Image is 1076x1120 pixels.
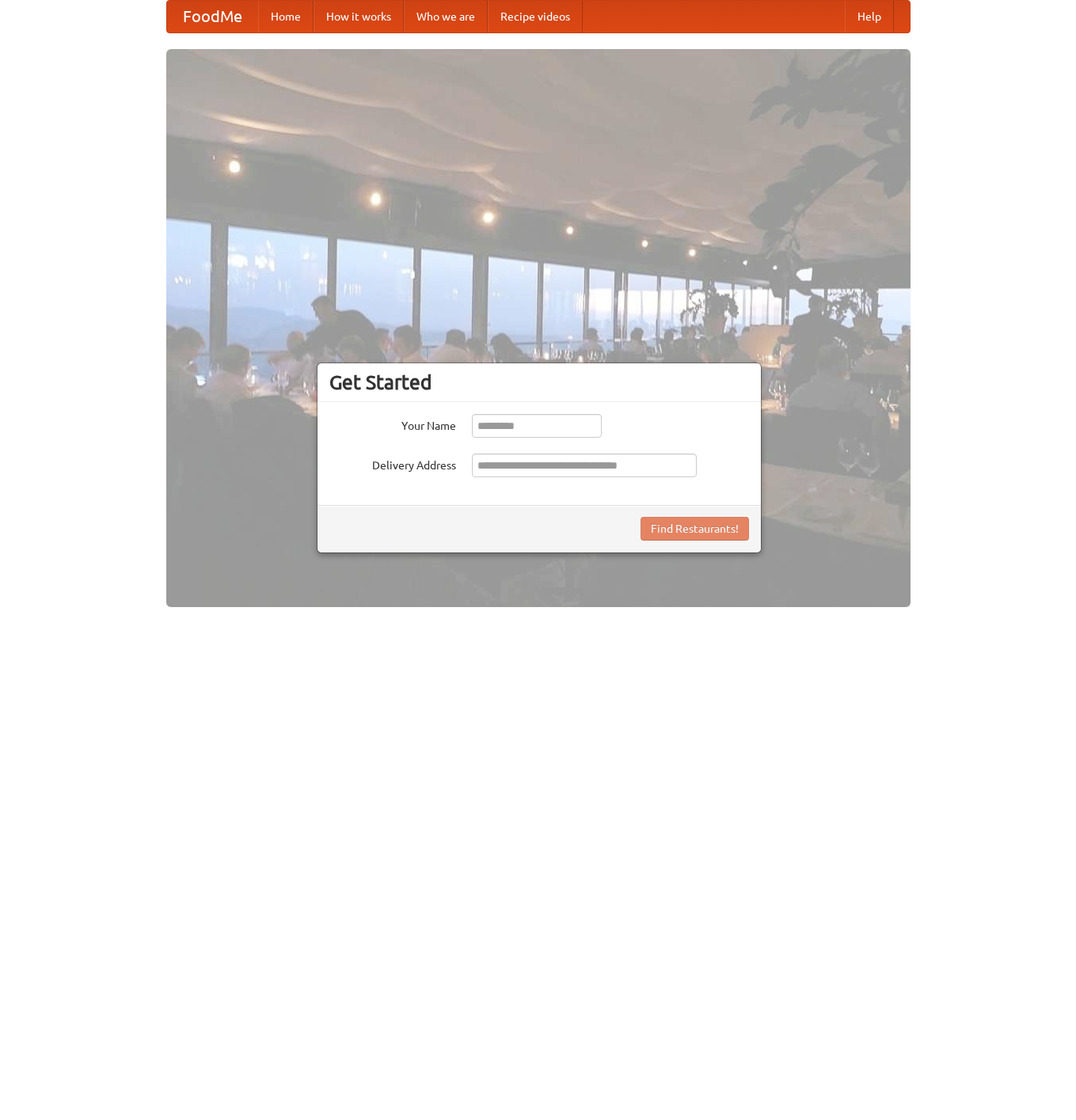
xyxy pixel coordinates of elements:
[488,1,583,32] a: Recipe videos
[845,1,894,32] a: Help
[314,1,404,32] a: How it works
[258,1,314,32] a: Home
[167,1,258,32] a: FoodMe
[329,370,749,394] h3: Get Started
[641,517,749,541] button: Find Restaurants!
[404,1,488,32] a: Who we are
[329,414,456,434] label: Your Name
[329,454,456,473] label: Delivery Address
